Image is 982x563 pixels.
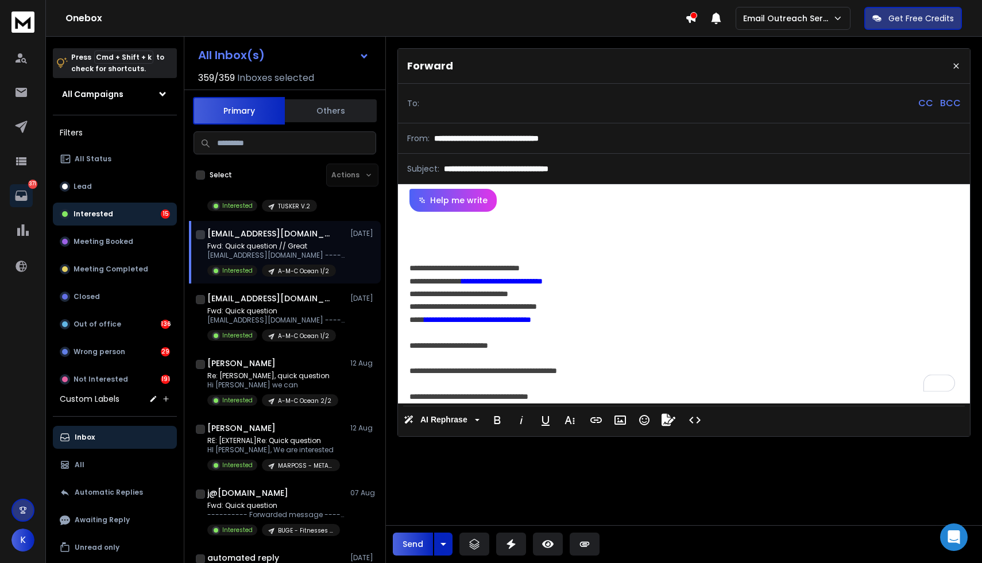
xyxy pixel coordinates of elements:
p: TUSKER V.2 [278,202,310,211]
p: Fwd: Quick question [207,306,345,316]
p: Email Outreach Service [743,13,833,24]
p: BCC [940,96,961,110]
button: Closed [53,285,177,308]
p: Fwd: Quick question // Great [207,242,345,251]
p: Not Interested [74,375,128,384]
span: 359 / 359 [198,71,235,85]
a: 371 [10,184,33,207]
h1: All Campaigns [62,88,123,100]
p: Interested [222,331,253,340]
div: To enrich screen reader interactions, please activate Accessibility in Grammarly extension settings [398,212,970,403]
p: Closed [74,292,100,301]
p: Out of office [74,320,121,329]
p: RE: [EXTERNAL]Re: Quick question [207,436,340,445]
p: Interested [222,266,253,275]
p: CC [918,96,933,110]
p: To: [407,98,419,109]
h1: Onebox [65,11,685,25]
button: Lead [53,175,177,198]
button: Unread only [53,536,177,559]
button: Others [285,98,377,123]
img: logo [11,11,34,33]
p: Forward [407,58,453,74]
button: Bold (⌘B) [486,409,508,432]
button: Help me write [409,189,497,212]
h1: [PERSON_NAME] [207,422,276,434]
div: 29 [161,347,170,356]
button: All Inbox(s) [189,44,378,67]
p: From: [407,133,430,144]
p: 12 Aug [350,424,376,433]
p: Interested [74,209,113,219]
p: Unread only [75,543,119,552]
p: HI [PERSON_NAME], We are interested [207,445,340,455]
h1: [PERSON_NAME] [207,358,276,369]
p: Hi [PERSON_NAME] we can [207,380,338,390]
button: Inbox [53,426,177,449]
span: Cmd + Shift + k [94,51,153,64]
p: A-M-C Ocean 1/2 [278,332,329,340]
button: Underline (⌘U) [535,409,556,432]
p: [DATE] [350,294,376,303]
p: Meeting Booked [74,237,133,246]
button: All Campaigns [53,83,177,106]
button: Meeting Booked [53,230,177,253]
p: Press to check for shortcuts. [71,52,164,75]
label: Select [210,170,232,180]
h1: j@[DOMAIN_NAME] [207,487,288,499]
button: K [11,529,34,552]
p: Fwd: Quick question [207,501,345,510]
p: [DATE] [350,229,376,238]
p: All Status [75,154,111,164]
div: Open Intercom Messenger [940,523,968,551]
button: Emoticons [633,409,655,432]
p: ---------- Forwarded message --------- From: [PERSON_NAME] [207,510,345,519]
h1: [EMAIL_ADDRESS][DOMAIN_NAME] [207,293,334,304]
span: AI Rephrase [418,415,470,425]
p: Automatic Replies [75,488,143,497]
h3: Inboxes selected [237,71,314,85]
button: Italic (⌘I) [511,409,532,432]
p: A-M-C Ocean 2/2 [278,397,331,405]
p: A-M-C Ocean 1/2 [278,267,329,275]
button: Get Free Credits [864,7,962,30]
p: Meeting Completed [74,265,148,274]
button: Automatic Replies [53,481,177,504]
p: 371 [28,180,37,189]
button: Insert Link (⌘K) [585,409,607,432]
h3: Custom Labels [60,393,119,405]
p: Wrong person [74,347,125,356]
button: Interested15 [53,203,177,226]
button: Primary [193,97,285,125]
div: 136 [161,320,170,329]
button: Signature [658,409,679,432]
p: Interested [222,526,253,534]
p: [EMAIL_ADDRESS][DOMAIN_NAME] ---------- Forwarded message --------- From: saurabh [207,316,345,325]
button: All Status [53,147,177,170]
h1: All Inbox(s) [198,49,265,61]
p: MARPOSS - METAL STAMPING [278,461,333,470]
button: Out of office136 [53,313,177,336]
p: Interested [222,396,253,405]
button: Awaiting Reply [53,508,177,531]
button: Code View [684,409,706,432]
p: Interested [222,201,253,210]
p: Subject: [407,163,439,174]
button: More Text [559,409,581,432]
button: Meeting Completed [53,258,177,281]
p: Lead [74,182,92,191]
button: All [53,453,177,476]
button: AI Rephrase [401,409,482,432]
p: Re: [PERSON_NAME], quick question [207,371,338,380]
p: 07 Aug [350,488,376,498]
p: [EMAIL_ADDRESS][DOMAIN_NAME] ---------- Forwarded message --------- From: [PERSON_NAME]-NPS [207,251,345,260]
p: All [75,460,84,469]
button: Send [393,533,433,556]
h1: [EMAIL_ADDRESS][DOMAIN_NAME] [207,228,334,239]
p: Inbox [75,433,95,442]
div: 15 [161,209,170,219]
h3: Filters [53,125,177,141]
div: 191 [161,375,170,384]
